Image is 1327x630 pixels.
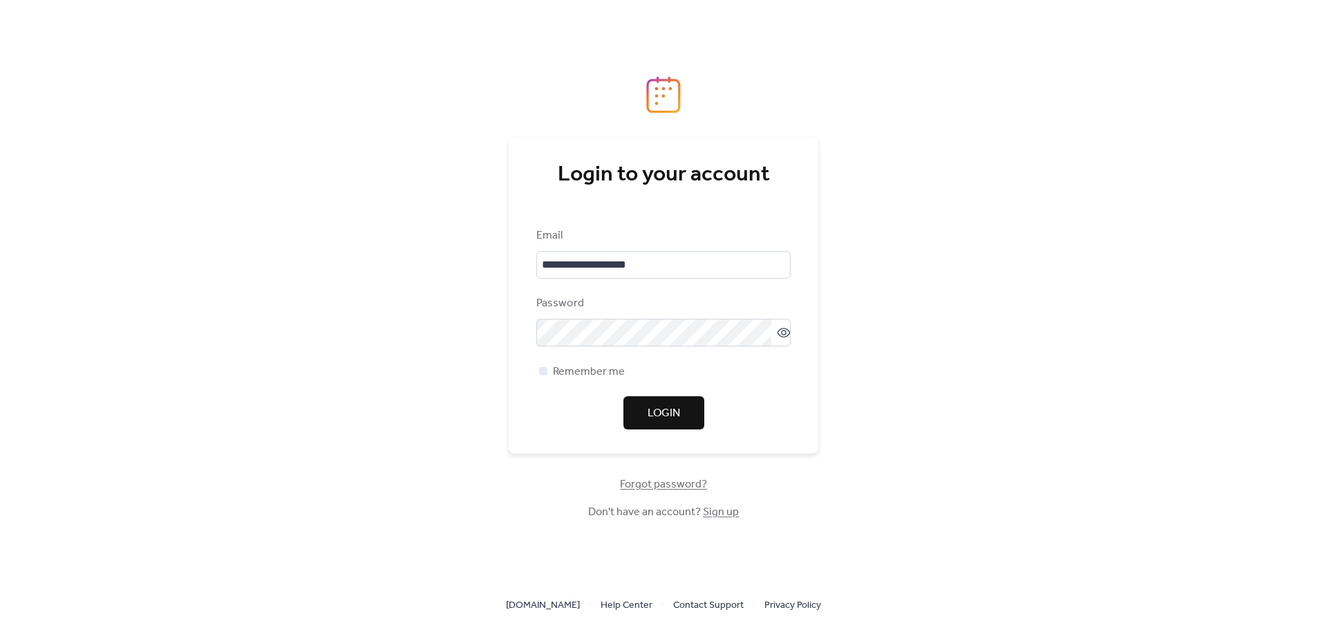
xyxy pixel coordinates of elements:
span: Login [648,405,680,422]
a: [DOMAIN_NAME] [506,596,580,613]
div: Email [536,228,788,244]
a: Sign up [703,501,739,523]
span: Forgot password? [620,476,707,493]
button: Login [623,396,704,429]
span: Remember me [553,364,625,380]
a: Forgot password? [620,481,707,488]
span: Contact Support [673,597,744,614]
span: Don't have an account? [588,504,739,521]
div: Password [536,295,788,312]
span: [DOMAIN_NAME] [506,597,580,614]
span: Help Center [601,597,652,614]
div: Login to your account [536,161,791,189]
span: Privacy Policy [764,597,821,614]
a: Contact Support [673,596,744,613]
a: Help Center [601,596,652,613]
img: logo [646,76,681,113]
a: Privacy Policy [764,596,821,613]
